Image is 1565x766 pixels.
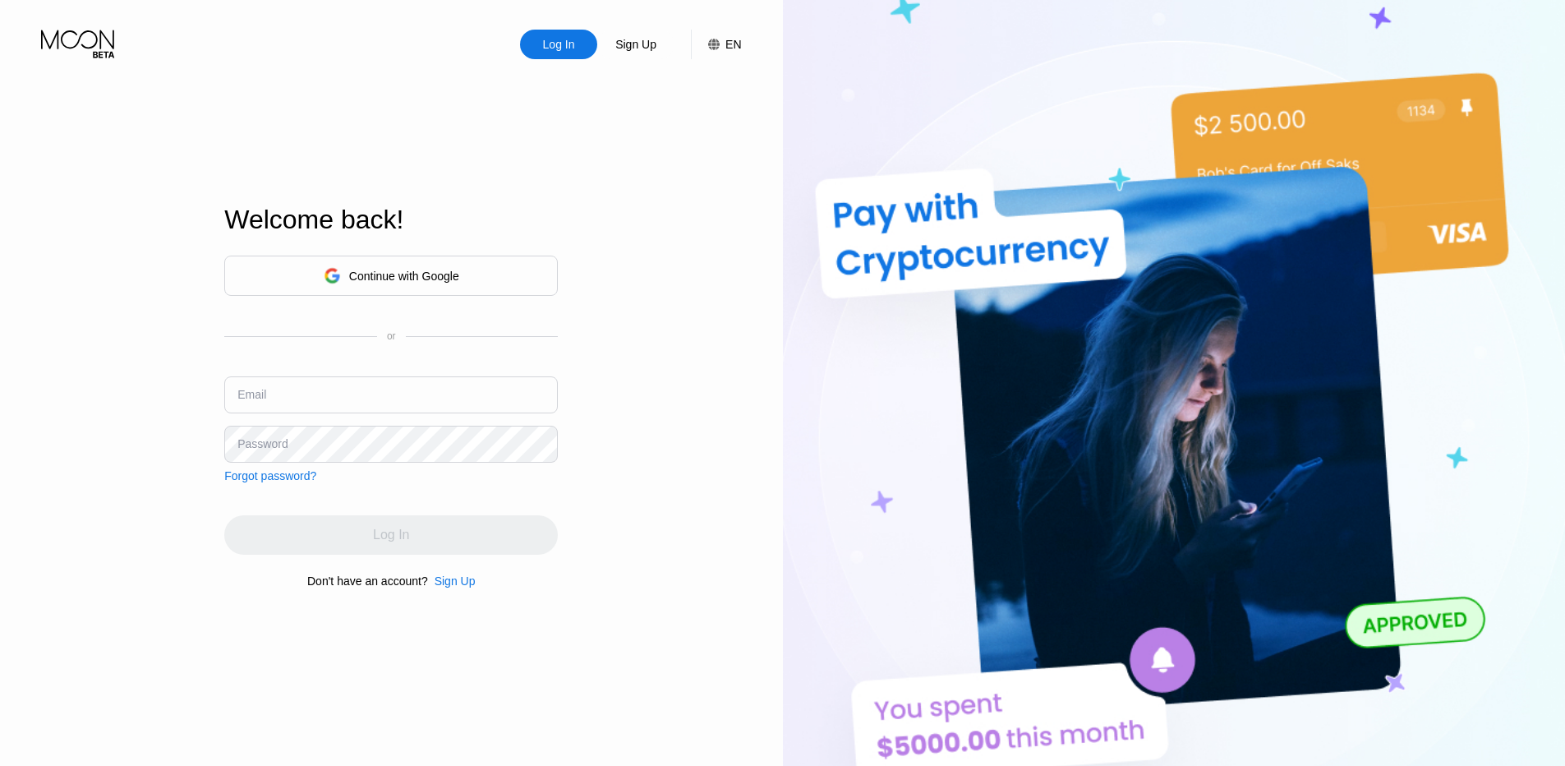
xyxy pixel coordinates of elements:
[224,205,558,235] div: Welcome back!
[428,574,476,588] div: Sign Up
[349,270,459,283] div: Continue with Google
[614,36,658,53] div: Sign Up
[541,36,577,53] div: Log In
[224,469,316,482] div: Forgot password?
[691,30,741,59] div: EN
[520,30,597,59] div: Log In
[725,38,741,51] div: EN
[307,574,428,588] div: Don't have an account?
[237,388,266,401] div: Email
[224,256,558,296] div: Continue with Google
[387,330,396,342] div: or
[597,30,674,59] div: Sign Up
[435,574,476,588] div: Sign Up
[237,437,288,450] div: Password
